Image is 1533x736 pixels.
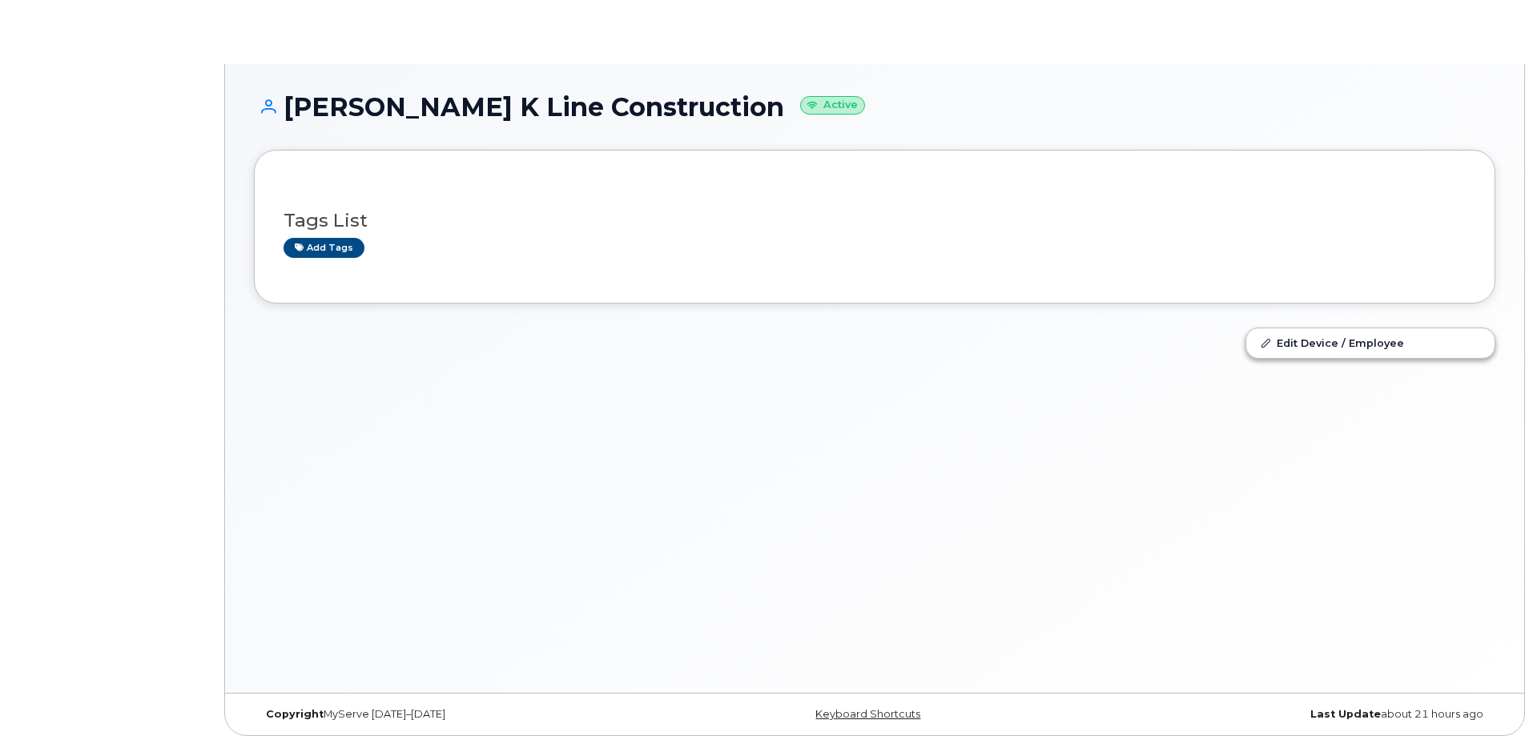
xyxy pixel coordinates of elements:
[1081,708,1495,721] div: about 21 hours ago
[815,708,920,720] a: Keyboard Shortcuts
[284,238,364,258] a: Add tags
[254,708,668,721] div: MyServe [DATE]–[DATE]
[284,211,1466,231] h3: Tags List
[800,96,865,115] small: Active
[1310,708,1381,720] strong: Last Update
[254,93,1495,121] h1: [PERSON_NAME] K Line Construction
[1246,328,1495,357] a: Edit Device / Employee
[266,708,324,720] strong: Copyright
